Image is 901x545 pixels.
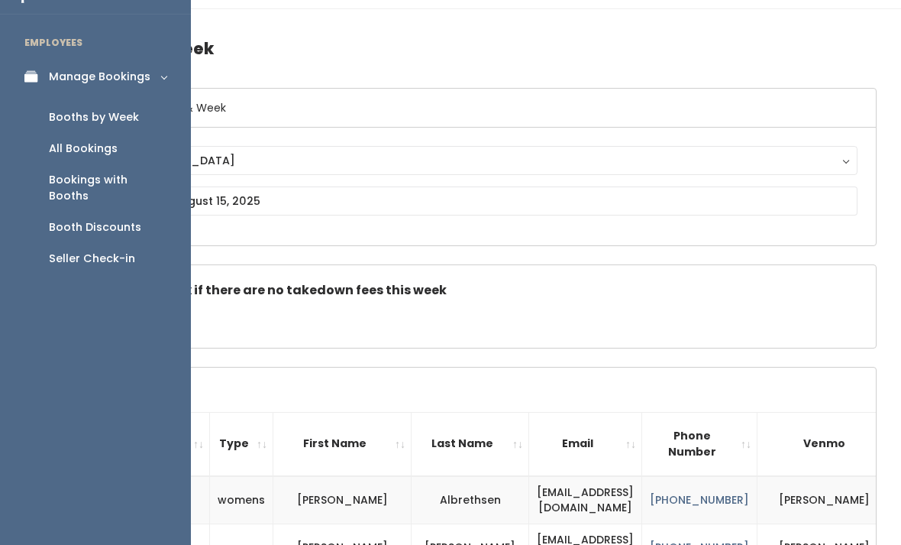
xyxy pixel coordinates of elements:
td: Albrethsen [412,476,529,524]
th: First Name: activate to sort column ascending [273,412,412,475]
div: [GEOGRAPHIC_DATA] [111,152,843,169]
th: Phone Number: activate to sort column ascending [642,412,757,475]
td: womens [210,476,273,524]
h4: Booths by Week [78,28,877,70]
th: Type: activate to sort column ascending [210,412,273,475]
div: All Bookings [49,141,118,157]
button: [GEOGRAPHIC_DATA] [97,146,857,175]
input: August 9 - August 15, 2025 [97,187,857,216]
div: Booths by Week [49,109,139,125]
td: [PERSON_NAME] [273,476,412,524]
td: [EMAIL_ADDRESS][DOMAIN_NAME] [529,476,642,524]
a: [PHONE_NUMBER] [650,492,749,508]
div: Bookings with Booths [49,172,166,204]
div: Seller Check-in [49,251,135,267]
th: Email: activate to sort column ascending [529,412,642,475]
h5: Check this box if there are no takedown fees this week [97,284,857,297]
div: Manage Bookings [49,69,150,85]
h6: Select Location & Week [79,89,876,128]
th: Last Name: activate to sort column ascending [412,412,529,475]
div: Booth Discounts [49,219,141,235]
